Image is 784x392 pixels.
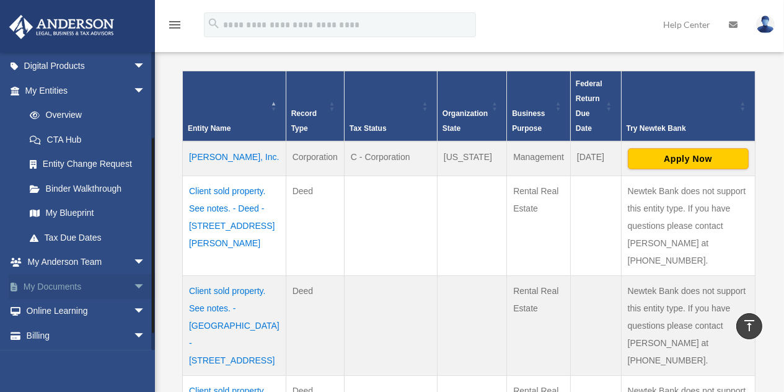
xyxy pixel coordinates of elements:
[627,121,736,136] div: Try Newtek Bank
[32,32,136,42] div: Domain: [DOMAIN_NAME]
[756,16,775,33] img: User Pic
[35,20,61,30] div: v 4.0.25
[207,17,221,30] i: search
[47,73,111,81] div: Domain Overview
[286,176,344,275] td: Deed
[507,141,571,176] td: Management
[507,176,571,275] td: Rental Real Estate
[9,299,164,324] a: Online Learningarrow_drop_down
[17,201,158,226] a: My Blueprint
[17,176,158,201] a: Binder Walkthrough
[437,71,506,141] th: Organization State: Activate to sort
[621,71,755,141] th: Try Newtek Bank : Activate to sort
[286,275,344,375] td: Deed
[9,274,164,299] a: My Documentsarrow_drop_down
[17,127,158,152] a: CTA Hub
[286,141,344,176] td: Corporation
[9,78,158,103] a: My Entitiesarrow_drop_down
[628,148,749,169] button: Apply Now
[133,250,158,275] span: arrow_drop_down
[9,348,164,373] a: Events Calendar
[20,20,30,30] img: logo_orange.svg
[443,109,488,133] span: Organization State
[291,109,317,133] span: Record Type
[33,72,43,82] img: tab_domain_overview_orange.svg
[183,275,286,375] td: Client sold property. See notes. - [GEOGRAPHIC_DATA] - [STREET_ADDRESS]
[133,78,158,104] span: arrow_drop_down
[20,32,30,42] img: website_grey.svg
[344,141,437,176] td: C - Corporation
[621,275,755,375] td: Newtek Bank does not support this entity type. If you have questions please contact [PERSON_NAME]...
[17,152,158,177] a: Entity Change Request
[576,79,602,133] span: Federal Return Due Date
[17,103,152,128] a: Overview
[123,72,133,82] img: tab_keywords_by_traffic_grey.svg
[9,250,164,275] a: My Anderson Teamarrow_drop_down
[133,54,158,79] span: arrow_drop_down
[507,71,571,141] th: Business Purpose: Activate to sort
[133,274,158,300] span: arrow_drop_down
[133,323,158,349] span: arrow_drop_down
[570,71,621,141] th: Federal Return Due Date: Activate to sort
[188,124,231,133] span: Entity Name
[350,124,387,133] span: Tax Status
[17,225,158,250] a: Tax Due Dates
[742,318,757,333] i: vertical_align_top
[183,176,286,275] td: Client sold property. See notes. - Deed - [STREET_ADDRESS][PERSON_NAME]
[183,141,286,176] td: [PERSON_NAME], Inc.
[736,313,762,339] a: vertical_align_top
[512,109,545,133] span: Business Purpose
[286,71,344,141] th: Record Type: Activate to sort
[137,73,209,81] div: Keywords by Traffic
[507,275,571,375] td: Rental Real Estate
[570,141,621,176] td: [DATE]
[9,323,164,348] a: Billingarrow_drop_down
[133,299,158,324] span: arrow_drop_down
[437,141,506,176] td: [US_STATE]
[621,176,755,275] td: Newtek Bank does not support this entity type. If you have questions please contact [PERSON_NAME]...
[6,15,118,39] img: Anderson Advisors Platinum Portal
[167,17,182,32] i: menu
[183,71,286,141] th: Entity Name: Activate to invert sorting
[167,22,182,32] a: menu
[344,71,437,141] th: Tax Status: Activate to sort
[9,54,164,79] a: Digital Productsarrow_drop_down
